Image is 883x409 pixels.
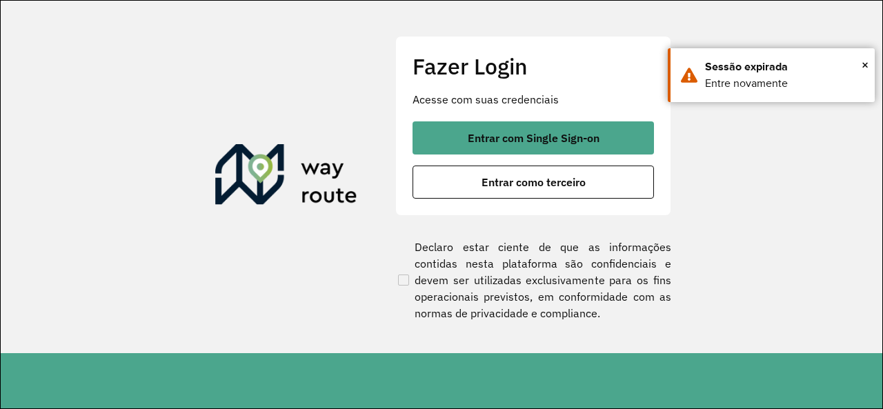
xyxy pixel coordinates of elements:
span: Entrar com Single Sign-on [468,132,599,143]
span: × [862,54,869,75]
button: button [413,121,654,154]
div: Sessão expirada [705,59,864,75]
label: Declaro estar ciente de que as informações contidas nesta plataforma são confidenciais e devem se... [395,239,671,321]
div: Entre novamente [705,75,864,92]
img: Roteirizador AmbevTech [215,144,357,210]
button: Close [862,54,869,75]
span: Entrar como terceiro [482,177,586,188]
h2: Fazer Login [413,53,654,79]
p: Acesse com suas credenciais [413,91,654,108]
button: button [413,166,654,199]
